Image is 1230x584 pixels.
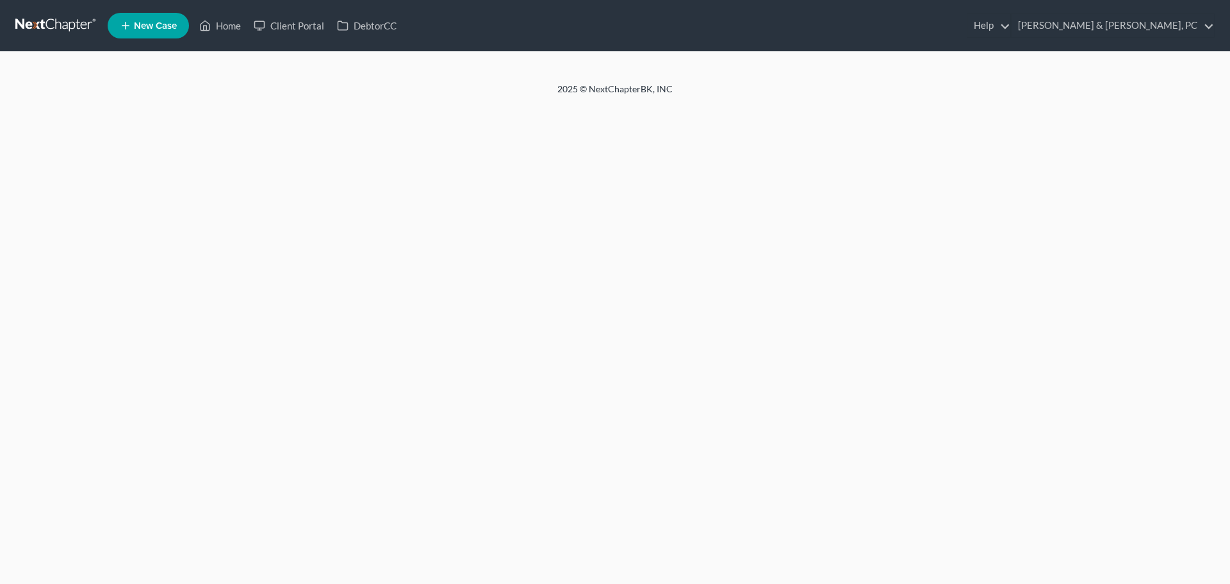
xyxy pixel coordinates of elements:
a: [PERSON_NAME] & [PERSON_NAME], PC [1012,14,1214,37]
a: Help [967,14,1010,37]
a: Client Portal [247,14,331,37]
a: Home [193,14,247,37]
new-legal-case-button: New Case [108,13,189,38]
div: 2025 © NextChapterBK, INC [250,83,980,106]
a: DebtorCC [331,14,403,37]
